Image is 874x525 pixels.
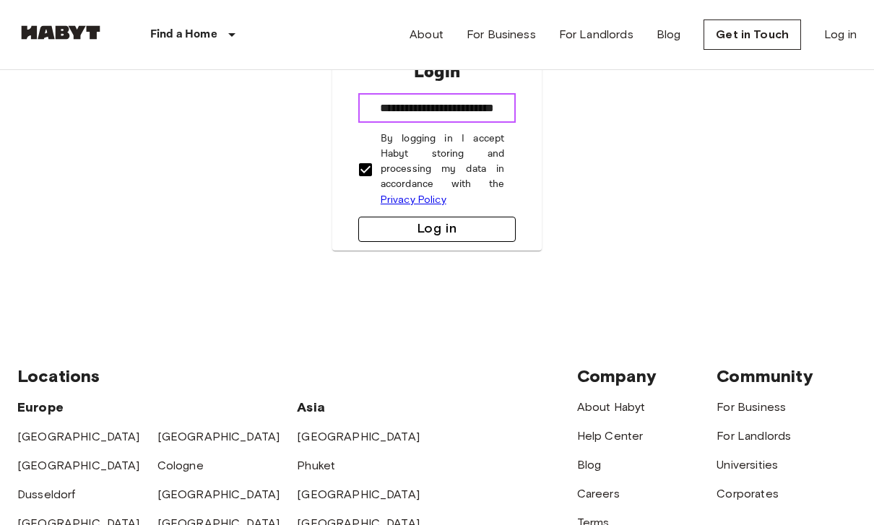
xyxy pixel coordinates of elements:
a: [GEOGRAPHIC_DATA] [17,430,140,443]
a: Privacy Policy [381,194,446,206]
span: Locations [17,365,100,386]
a: Cologne [157,459,204,472]
a: [GEOGRAPHIC_DATA] [157,430,280,443]
a: For Landlords [559,26,633,43]
a: [GEOGRAPHIC_DATA] [297,487,420,501]
a: Log in [824,26,857,43]
a: Phuket [297,459,335,472]
a: [GEOGRAPHIC_DATA] [157,487,280,501]
a: Get in Touch [704,19,801,50]
a: For Business [717,400,786,414]
button: Log in [358,217,516,242]
span: Asia [297,399,325,415]
a: Dusseldorf [17,487,76,501]
span: Company [577,365,657,386]
a: For Landlords [717,429,791,443]
a: Corporates [717,487,779,500]
p: Login [414,59,460,85]
a: Blog [657,26,681,43]
p: Find a Home [150,26,217,43]
span: Community [717,365,813,386]
span: Europe [17,399,64,415]
a: Universities [717,458,778,472]
a: [GEOGRAPHIC_DATA] [17,459,140,472]
a: [GEOGRAPHIC_DATA] [297,430,420,443]
a: Help Center [577,429,644,443]
img: Habyt [17,25,104,40]
a: Blog [577,458,602,472]
a: Careers [577,487,620,500]
p: By logging in I accept Habyt storing and processing my data in accordance with the [381,131,504,208]
a: For Business [467,26,536,43]
a: About Habyt [577,400,646,414]
a: About [410,26,444,43]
